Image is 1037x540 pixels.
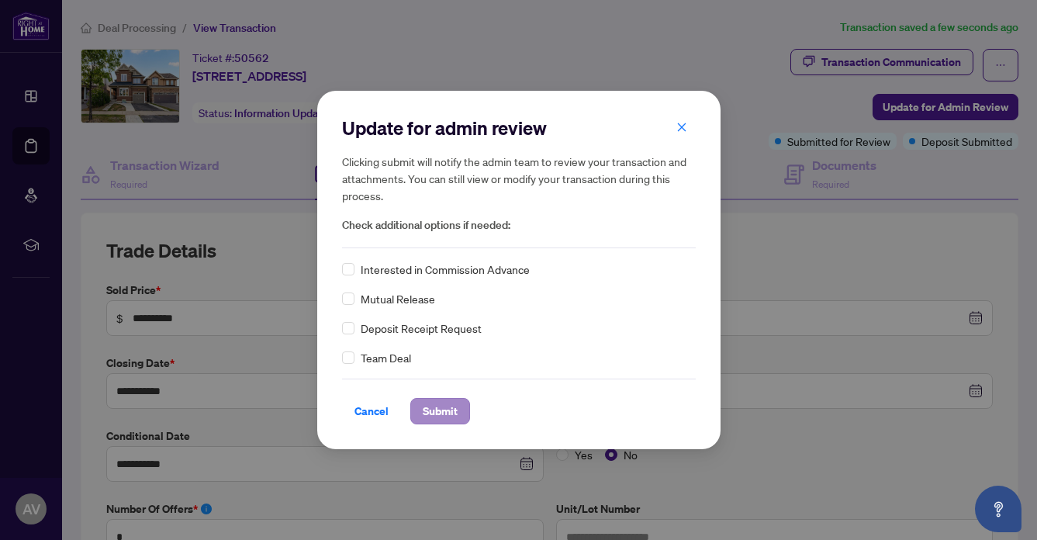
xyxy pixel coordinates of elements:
span: Submit [423,399,458,424]
span: Deposit Receipt Request [361,320,482,337]
span: Team Deal [361,349,411,366]
span: close [676,122,687,133]
span: Mutual Release [361,290,435,307]
span: Cancel [354,399,389,424]
button: Open asap [975,486,1021,532]
button: Submit [410,398,470,424]
h2: Update for admin review [342,116,696,140]
span: Check additional options if needed: [342,216,696,234]
button: Cancel [342,398,401,424]
span: Interested in Commission Advance [361,261,530,278]
h5: Clicking submit will notify the admin team to review your transaction and attachments. You can st... [342,153,696,204]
